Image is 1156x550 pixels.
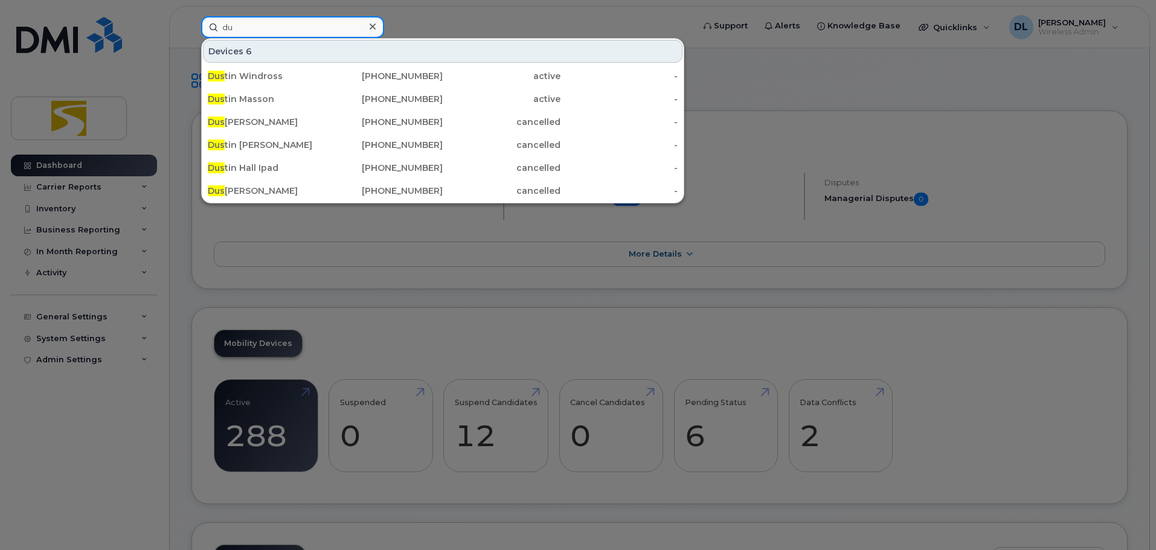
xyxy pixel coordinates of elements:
div: active [443,93,560,105]
div: [PHONE_NUMBER] [326,162,443,174]
div: [PHONE_NUMBER] [326,116,443,128]
a: Dustin Masson[PHONE_NUMBER]active- [203,88,682,110]
div: tin Windross [208,70,326,82]
div: - [560,93,678,105]
div: - [560,185,678,197]
div: cancelled [443,139,560,151]
div: - [560,139,678,151]
div: [PHONE_NUMBER] [326,93,443,105]
div: cancelled [443,116,560,128]
div: Devices [203,40,682,63]
a: Dustin [PERSON_NAME][PHONE_NUMBER]cancelled- [203,134,682,156]
span: Dus [208,185,225,196]
div: active [443,70,560,82]
div: - [560,70,678,82]
div: tin [PERSON_NAME] [208,139,326,151]
div: - [560,116,678,128]
div: tin Masson [208,93,326,105]
span: Dus [208,162,225,173]
span: Dus [208,71,225,82]
div: [PHONE_NUMBER] [326,70,443,82]
span: Dus [208,117,225,127]
span: 6 [246,45,252,57]
span: Dus [208,139,225,150]
div: [PHONE_NUMBER] [326,185,443,197]
a: Dus[PERSON_NAME][PHONE_NUMBER]cancelled- [203,111,682,133]
div: [PHONE_NUMBER] [326,139,443,151]
div: cancelled [443,185,560,197]
div: cancelled [443,162,560,174]
div: - [560,162,678,174]
div: [PERSON_NAME] [208,185,326,197]
span: Dus [208,94,225,104]
div: tin Hall Ipad [208,162,326,174]
a: Dustin Hall Ipad[PHONE_NUMBER]cancelled- [203,157,682,179]
a: Dustin Windross[PHONE_NUMBER]active- [203,65,682,87]
div: [PERSON_NAME] [208,116,326,128]
a: Dus[PERSON_NAME][PHONE_NUMBER]cancelled- [203,180,682,202]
